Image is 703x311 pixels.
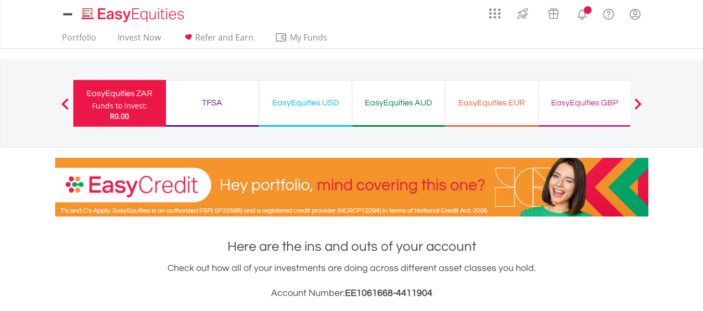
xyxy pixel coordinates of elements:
a: Vouchers [538,3,569,22]
div: EasyEquities GBP [545,96,625,110]
div: EasyEquities ZAR [80,86,160,101]
a: Portfolio [58,32,100,48]
button: Next [628,103,648,114]
a: My Profile [622,3,648,25]
h3: Account Number: [55,286,648,301]
a: Notifications [569,3,595,23]
a: FAQ's and Support [595,3,622,23]
div: TFSA [172,96,252,110]
div: EasyEquities USD [265,96,346,110]
span: My Funds [275,31,343,44]
img: thrive-v2.svg [514,5,531,22]
img: EasyCredit Promotion Banner [55,158,648,217]
a: AppsGrid [482,3,507,19]
a: Refer and Earn [178,32,258,48]
button: Previous [55,103,75,114]
div: EasyEquities EUR [452,96,532,110]
div: Check out how all of your investments are doing across different asset classes you hold. [55,261,648,301]
a: Home page [78,3,188,23]
img: vouchers-v2.svg [545,5,562,22]
span: EE1061668-4411904 [345,288,432,298]
img: grid-menu-icon.svg [489,8,501,19]
img: EasyEquities_Logo.png [80,6,188,23]
span: R0.00 [110,111,129,121]
h1: Here are the ins and outs of your account [55,237,648,256]
div: EasyEquities AUD [359,96,439,110]
div: Funds to invest: [92,101,147,111]
span: Refer and Earn [195,32,253,43]
a: Invest Now [113,32,165,48]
